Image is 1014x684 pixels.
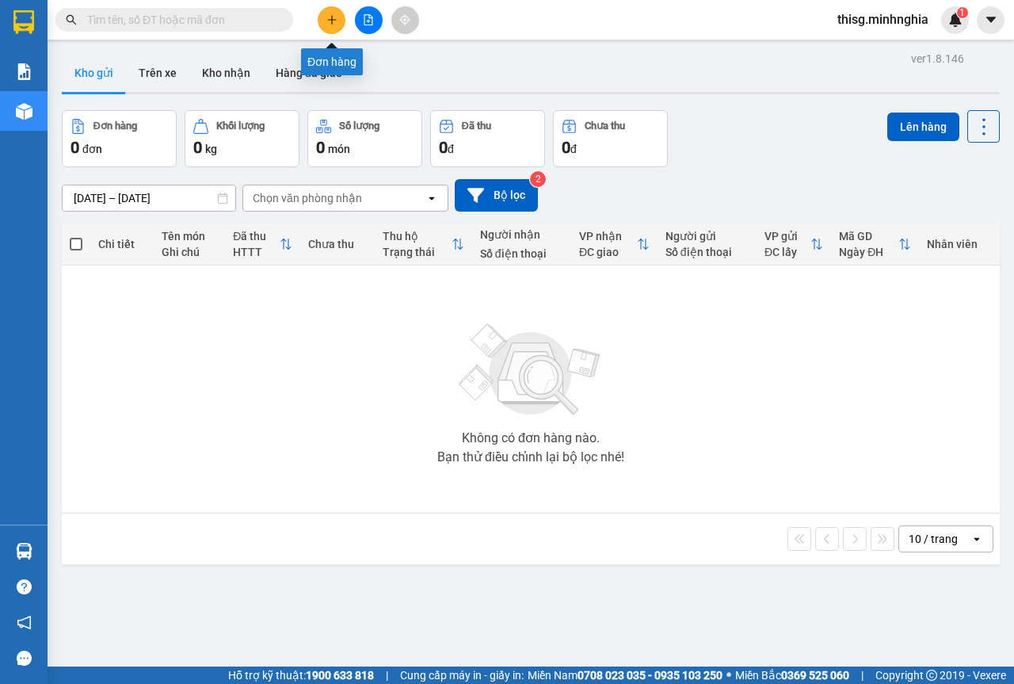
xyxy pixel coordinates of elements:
span: Hỗ trợ kỹ thuật: [228,667,374,684]
span: file-add [363,14,374,25]
div: Khối lượng [216,120,265,132]
div: VP nhận [579,230,637,243]
span: 1 [959,7,965,18]
div: Mã GD [839,230,898,243]
div: Không có đơn hàng nào. [462,432,600,445]
div: Chưa thu [585,120,625,132]
svg: open [425,192,438,204]
span: search [66,14,77,25]
span: copyright [926,670,937,681]
span: 0 [193,138,202,157]
div: Số lượng [339,120,379,132]
span: plus [326,14,337,25]
span: đ [570,143,577,155]
input: Select a date range. [63,185,235,211]
span: 0 [562,138,570,157]
span: question-circle [17,579,32,594]
div: Người nhận [480,228,563,241]
span: kg [205,143,217,155]
button: caret-down [977,6,1004,34]
button: plus [318,6,345,34]
button: Chưa thu0đ [553,110,668,167]
span: Miền Bắc [735,667,849,684]
div: Đã thu [233,230,279,243]
div: Chi tiết [98,238,146,250]
span: đ [448,143,454,155]
span: món [328,143,350,155]
span: đơn [82,143,102,155]
img: solution-icon [16,63,32,80]
th: Toggle SortBy [831,224,919,266]
div: ĐC lấy [764,246,810,258]
img: icon-new-feature [948,13,963,27]
sup: 1 [957,7,968,18]
div: Bạn thử điều chỉnh lại bộ lọc nhé! [437,451,624,464]
div: HTTT [233,246,279,258]
div: Ghi chú [162,246,218,258]
div: Tên món [162,230,218,243]
div: Đơn hàng [93,120,137,132]
span: Cung cấp máy in - giấy in: [400,667,524,684]
img: svg+xml;base64,PHN2ZyBjbGFzcz0ibGlzdC1wbHVnX19zdmciIHhtbG5zPSJodHRwOi8vd3d3LnczLm9yZy8yMDAwL3N2Zy... [452,315,610,426]
th: Toggle SortBy [225,224,299,266]
span: Miền Nam [528,667,722,684]
th: Toggle SortBy [375,224,472,266]
th: Toggle SortBy [757,224,831,266]
div: Số điện thoại [665,246,749,258]
sup: 2 [530,171,546,187]
button: Bộ lọc [455,179,538,212]
div: Chưa thu [308,238,367,250]
button: Hàng đã giao [263,54,355,92]
button: file-add [355,6,383,34]
span: 0 [439,138,448,157]
span: | [386,667,388,684]
div: Người gửi [665,230,749,243]
span: notification [17,615,32,630]
img: logo-vxr [13,10,34,34]
div: Số điện thoại [480,247,563,260]
button: Trên xe [126,54,189,92]
button: Kho gửi [62,54,126,92]
div: Trạng thái [383,246,452,258]
button: Đã thu0đ [430,110,545,167]
img: warehouse-icon [16,103,32,120]
div: VP gửi [764,230,810,243]
div: ver 1.8.146 [911,50,964,67]
strong: 0369 525 060 [781,669,849,682]
span: | [861,667,863,684]
button: Lên hàng [887,113,959,141]
div: 10 / trang [909,531,958,547]
button: Đơn hàng0đơn [62,110,177,167]
div: Đã thu [462,120,491,132]
div: Nhân viên [927,238,992,250]
strong: 0708 023 035 - 0935 103 250 [578,669,722,682]
button: Khối lượng0kg [185,110,299,167]
button: Kho nhận [189,54,263,92]
div: Chọn văn phòng nhận [253,190,362,206]
button: Số lượng0món [307,110,422,167]
span: message [17,651,32,666]
div: Thu hộ [383,230,452,243]
span: 0 [316,138,325,157]
th: Toggle SortBy [571,224,658,266]
span: caret-down [984,13,998,27]
img: warehouse-icon [16,543,32,560]
span: thisg.minhnghia [825,10,941,29]
button: aim [391,6,419,34]
div: Ngày ĐH [839,246,898,258]
span: ⚪️ [726,672,731,678]
div: ĐC giao [579,246,637,258]
svg: open [970,533,983,545]
strong: 1900 633 818 [306,669,374,682]
span: 0 [71,138,79,157]
span: aim [399,14,410,25]
input: Tìm tên, số ĐT hoặc mã đơn [87,11,274,29]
